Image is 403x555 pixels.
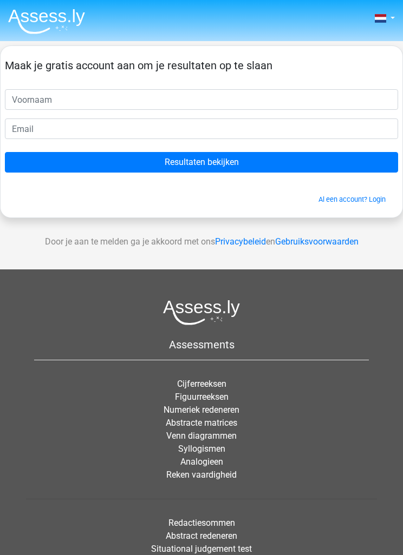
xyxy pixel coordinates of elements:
[163,300,240,325] img: Assessly logo
[8,9,85,34] img: Assessly
[178,444,225,454] a: Syllogismen
[5,152,398,173] input: Resultaten bekijken
[151,544,252,554] a: Situational judgement test
[5,118,398,139] input: Email
[5,59,398,72] h5: Maak je gratis account aan om je resultaten op te slaan
[5,89,398,110] input: Voornaam
[275,236,359,247] a: Gebruiksvoorwaarden
[215,236,266,247] a: Privacybeleid
[168,518,235,528] a: Redactiesommen
[166,418,237,428] a: Abstracte matrices
[318,195,386,203] a: Al een account? Login
[166,470,237,480] a: Reken vaardigheid
[166,431,237,441] a: Venn diagrammen
[34,338,369,351] h5: Assessments
[177,379,226,389] a: Cijferreeksen
[164,405,239,415] a: Numeriek redeneren
[175,392,229,402] a: Figuurreeksen
[166,531,237,541] a: Abstract redeneren
[180,457,223,467] a: Analogieen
